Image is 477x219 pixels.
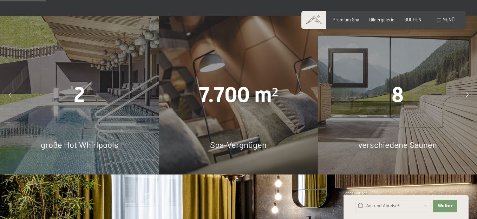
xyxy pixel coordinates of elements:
[41,139,118,150] span: große Hot Whirlpools
[74,83,85,107] span: 2
[210,139,267,150] span: Spa-Vergnügen
[433,200,457,212] button: Weiter
[344,191,368,195] span: Schnellanfrage
[404,17,422,22] a: BUCHEN
[358,139,437,150] span: verschiedene Saunen
[443,17,455,22] span: Menü
[392,83,404,107] span: 8
[438,203,452,209] span: Weiter
[369,17,394,22] a: Bildergalerie
[199,83,278,107] span: 7.700 m²
[333,17,359,22] a: Premium Spa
